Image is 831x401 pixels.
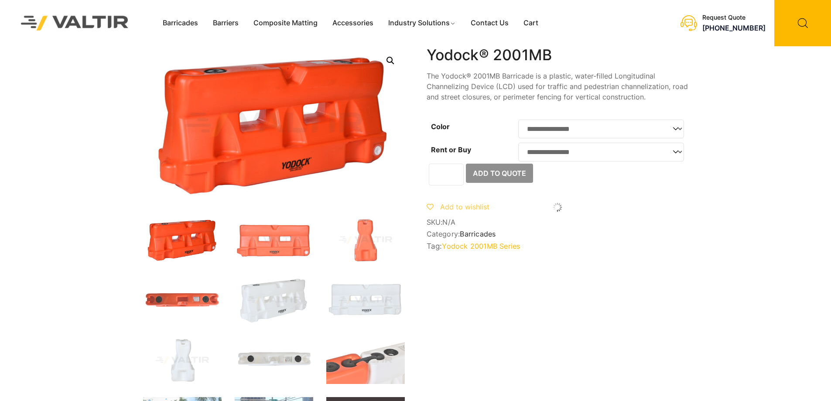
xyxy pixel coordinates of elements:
[442,218,455,226] span: N/A
[460,230,496,238] a: Barricades
[235,337,313,384] img: 2001MB_Nat_Top.jpg
[427,46,688,64] h1: Yodock® 2001MB
[143,337,222,384] img: 2001MB_Nat_Side.jpg
[431,145,471,154] label: Rent or Buy
[381,17,463,30] a: Industry Solutions
[427,242,688,250] span: Tag:
[702,14,766,21] div: Request Quote
[427,71,688,102] p: The Yodock® 2001MB Barricade is a plastic, water-filled Longitudinal Channelizing Device (LCD) us...
[702,24,766,32] a: [PHONE_NUMBER]
[246,17,325,30] a: Composite Matting
[516,17,546,30] a: Cart
[10,4,140,41] img: Valtir Rentals
[427,230,688,238] span: Category:
[326,277,405,324] img: 2001MB_Nat_Front.jpg
[235,277,313,324] img: 2001MB_Nat_3Q.jpg
[466,164,533,183] button: Add to Quote
[427,218,688,226] span: SKU:
[325,17,381,30] a: Accessories
[431,122,450,131] label: Color
[235,216,313,264] img: 2001MB_Org_Front.jpg
[326,216,405,264] img: 2001MB_Org_Side.jpg
[326,337,405,384] img: 2001MB_Xtra2.jpg
[205,17,246,30] a: Barriers
[429,164,464,185] input: Product quantity
[442,242,520,250] a: Yodock 2001MB Series
[143,277,222,324] img: 2001MB_Org_Top.jpg
[155,17,205,30] a: Barricades
[463,17,516,30] a: Contact Us
[143,216,222,264] img: 2001MB_Org_3Q.jpg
